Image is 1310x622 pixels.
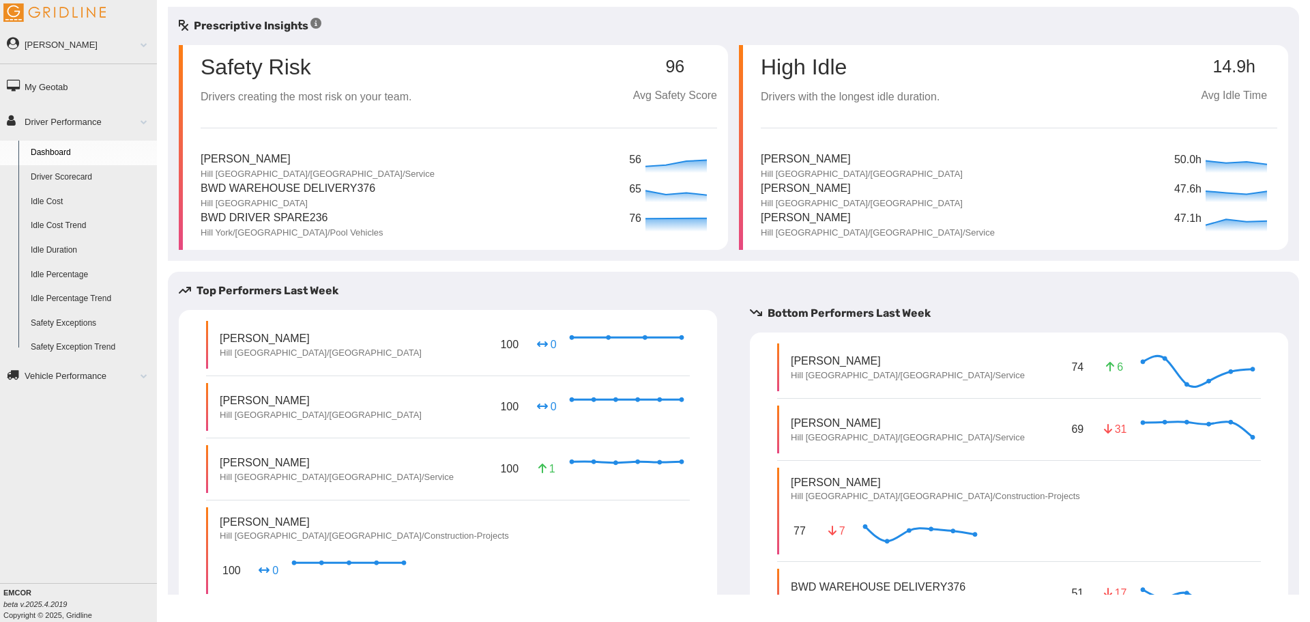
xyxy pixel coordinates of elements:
p: Hill [GEOGRAPHIC_DATA]/[GEOGRAPHIC_DATA]/Service [791,369,1025,382]
a: Idle Percentage Trend [25,287,157,311]
p: 0 [536,399,557,414]
p: 47.6h [1174,181,1202,198]
p: [PERSON_NAME] [791,475,1080,490]
a: Safety Exceptions [25,311,157,336]
p: 47.1h [1174,210,1202,227]
p: [PERSON_NAME] [761,180,963,197]
p: Hill [GEOGRAPHIC_DATA] [201,197,375,210]
a: Idle Percentage [25,263,157,287]
a: Idle Cost Trend [25,214,157,238]
p: Hill [GEOGRAPHIC_DATA]/[GEOGRAPHIC_DATA]/Service [220,471,454,483]
p: Hill [GEOGRAPHIC_DATA]/[GEOGRAPHIC_DATA]/Construction-Projects [791,490,1080,503]
p: Hill [GEOGRAPHIC_DATA]/[GEOGRAPHIC_DATA]/Construction-Projects [220,530,509,542]
p: [PERSON_NAME] [761,151,963,168]
a: Dashboard [25,141,157,165]
p: 76 [629,210,642,227]
p: 69 [1068,419,1086,440]
p: Avg Idle Time [1191,87,1277,104]
p: 7 [826,523,847,539]
p: [PERSON_NAME] [201,151,435,168]
p: Drivers creating the most risk on your team. [201,89,411,106]
p: Avg Safety Score [633,87,717,104]
p: 96 [633,57,717,76]
p: Hill [GEOGRAPHIC_DATA]/[GEOGRAPHIC_DATA] [220,347,422,359]
p: Hill [GEOGRAPHIC_DATA]/[GEOGRAPHIC_DATA]/Service [201,168,435,180]
p: Hill [GEOGRAPHIC_DATA]/[GEOGRAPHIC_DATA] [761,168,963,180]
a: Idle Duration [25,238,157,263]
a: Idle Cost [25,190,157,214]
p: Hill [GEOGRAPHIC_DATA]/[GEOGRAPHIC_DATA] [220,409,422,421]
h5: Top Performers Last Week [179,283,728,299]
p: 17 [1104,585,1126,601]
p: BWD Driver Spare236 [201,210,383,227]
p: Hill [GEOGRAPHIC_DATA]/[GEOGRAPHIC_DATA] [761,197,963,210]
p: 74 [1068,356,1086,378]
p: [PERSON_NAME] [761,210,995,227]
p: 100 [497,334,521,355]
p: 100 [220,560,244,581]
p: Safety Risk [201,56,311,78]
p: 1 [536,461,557,477]
p: BWD Warehouse Delivery376 [791,579,965,595]
p: High Idle [761,56,940,78]
a: Safety Exception Trend [25,335,157,360]
a: Driver Scorecard [25,165,157,190]
p: 50.0h [1174,152,1202,169]
p: Hill [GEOGRAPHIC_DATA]/[GEOGRAPHIC_DATA]/Service [791,432,1025,444]
p: 31 [1104,421,1126,437]
div: Copyright © 2025, Gridline [3,587,157,621]
p: 51 [1068,582,1086,604]
p: 100 [497,396,521,417]
b: EMCOR [3,589,31,597]
p: [PERSON_NAME] [220,330,422,346]
p: 0 [258,563,280,578]
p: 0 [536,337,557,352]
p: 77 [791,520,809,541]
p: Drivers with the longest idle duration. [761,89,940,106]
p: [PERSON_NAME] [220,393,422,408]
p: [PERSON_NAME] [220,455,454,470]
p: Hill [GEOGRAPHIC_DATA] [791,595,965,607]
h5: Bottom Performers Last Week [750,305,1299,322]
p: [PERSON_NAME] [220,514,509,530]
p: 14.9h [1191,57,1277,76]
p: 6 [1104,359,1126,375]
p: Hill [GEOGRAPHIC_DATA]/[GEOGRAPHIC_DATA]/Service [761,227,995,239]
p: BWD Warehouse Delivery376 [201,180,375,197]
p: [PERSON_NAME] [791,415,1025,431]
p: [PERSON_NAME] [791,353,1025,369]
p: Hill York/[GEOGRAPHIC_DATA]/Pool Vehicles [201,227,383,239]
p: 56 [629,152,642,169]
p: 100 [497,458,521,479]
img: Gridline [3,3,106,22]
i: beta v.2025.4.2019 [3,600,67,608]
p: 65 [629,181,642,198]
h5: Prescriptive Insights [179,18,321,34]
